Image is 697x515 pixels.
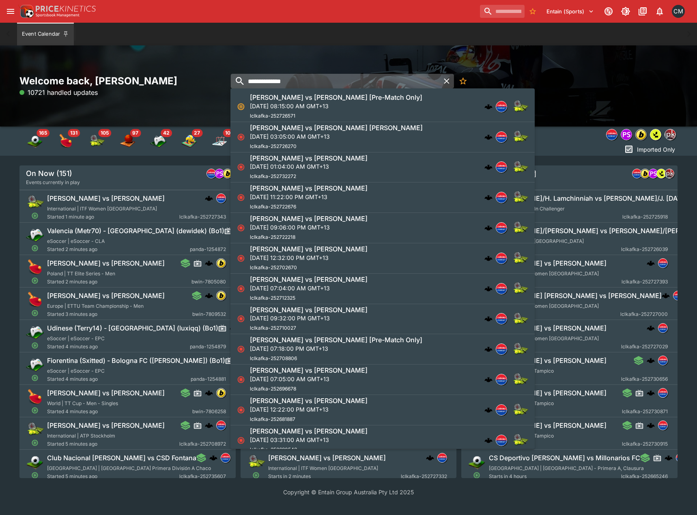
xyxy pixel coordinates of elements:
[47,259,165,268] h6: [PERSON_NAME] vs [PERSON_NAME]
[496,405,507,415] img: lclkafka.png
[237,224,245,232] svg: Closed
[489,278,622,286] span: Starts in 4 hours
[250,295,295,301] span: lclkafka-252712325
[480,5,525,18] input: search
[484,254,493,262] img: logo-cerberus.svg
[658,388,667,397] img: lclkafka.png
[37,129,49,137] span: 165
[400,472,447,481] span: lclkafka-252727332
[47,375,191,383] span: Started 4 minutes ago
[47,270,115,277] span: Poland | TT Elite Series - Men
[665,129,675,140] img: pricekinetics.png
[250,253,368,262] p: [DATE] 12:32:00 PM GMT+13
[640,169,650,178] div: bwin
[484,193,493,202] img: logo-cerberus.svg
[36,6,96,12] img: PriceKinetics
[496,223,507,233] img: lclkafka.png
[512,432,528,448] img: tennis.png
[622,213,668,221] span: lclkafka-252725918
[205,194,213,202] img: logo-cerberus.svg
[207,169,216,178] img: lclkafka.png
[484,133,493,141] img: logo-cerberus.svg
[484,224,493,232] div: cerberus
[47,324,218,333] h6: Udinese (Terry14) - [GEOGRAPHIC_DATA] (luxiqq) (Bo1)
[250,314,368,322] p: [DATE] 09:32:00 PM GMT+13
[484,133,493,141] div: cerberus
[658,324,667,333] img: lclkafka.png
[484,406,493,414] div: cerberus
[223,169,232,178] div: bwin
[26,323,44,341] img: esports.png
[230,324,238,332] div: cerberus
[190,245,226,253] span: panda-1254872
[665,169,674,178] div: pricekinetics
[47,310,192,318] span: Started 3 minutes ago
[47,245,190,253] span: Started 2 minutes ago
[489,389,607,397] h6: [PERSON_NAME] vs [PERSON_NAME]
[250,234,295,240] span: lclkafka-252722218
[618,4,633,19] button: Toggle light/dark mode
[250,306,368,314] h6: [PERSON_NAME] vs [PERSON_NAME]
[47,368,105,374] span: eSoccer | eSoccer - EPC
[512,129,528,145] img: tennis.png
[250,124,423,132] h6: [PERSON_NAME] vs [PERSON_NAME] [PERSON_NAME]
[647,389,655,397] img: logo-cerberus.svg
[632,169,642,178] div: lclkafka
[205,194,213,202] div: cerberus
[47,421,165,430] h6: [PERSON_NAME] vs [PERSON_NAME]
[47,213,179,221] span: Started 1 minute ago
[496,374,507,385] img: lclkafka.png
[27,133,43,149] img: soccer
[484,103,493,111] img: logo-cerberus.svg
[250,143,297,149] span: lclkafka-252726270
[496,253,507,264] img: lclkafka.png
[17,23,74,45] button: Event Calendar
[217,259,226,268] img: bwin.png
[237,193,245,202] svg: Closed
[191,129,202,137] span: 27
[47,335,105,341] span: eSoccer | eSoccer - EPC
[489,421,607,430] h6: [PERSON_NAME] vs [PERSON_NAME]
[650,129,661,140] img: lsports.jpeg
[484,376,493,384] img: logo-cerberus.svg
[250,173,296,179] span: lclkafka-252732272
[191,278,226,286] span: bwin-7805080
[489,343,621,351] span: Starts in 4 hours
[496,313,507,324] div: lclkafka
[604,127,678,143] div: Event type filters
[212,133,228,149] div: Ice Hockey
[496,374,507,385] div: lclkafka
[250,397,368,405] h6: [PERSON_NAME] vs [PERSON_NAME]
[512,402,528,418] img: tennis.png
[250,223,368,232] p: [DATE] 09:06:00 PM GMT+13
[223,129,233,137] span: 10
[250,215,368,223] h6: [PERSON_NAME] vs [PERSON_NAME]
[658,356,667,365] img: lclkafka.png
[26,193,44,211] img: tennis.png
[250,386,296,392] span: lclkafka-252696678
[647,324,655,332] div: cerberus
[620,310,668,318] span: lclkafka-252727000
[250,355,297,361] span: lclkafka-252708806
[647,324,655,332] img: logo-cerberus.svg
[26,388,44,406] img: table_tennis.png
[662,292,670,300] div: cerberus
[484,285,493,293] img: logo-cerberus.svg
[250,284,368,292] p: [DATE] 07:04:00 AM GMT+13
[489,292,662,300] h6: [PERSON_NAME] [PERSON_NAME] vs [PERSON_NAME]
[542,5,599,18] button: Select Tenant
[658,258,668,268] div: lclkafka
[250,245,368,253] h6: [PERSON_NAME] vs [PERSON_NAME]
[179,472,226,481] span: lclkafka-252735607
[496,313,507,324] img: lclkafka.png
[250,344,422,353] p: [DATE] 07:18:00 PM GMT+13
[58,133,74,149] img: table_tennis
[484,193,493,202] div: cerberus
[658,356,668,365] div: lclkafka
[179,213,226,221] span: lclkafka-252727343
[237,133,245,141] svg: Closed
[512,371,528,388] img: tennis.png
[250,162,368,171] p: [DATE] 01:04:00 AM GMT+13
[47,343,190,351] span: Started 4 minutes ago
[489,454,640,462] h6: CS Deportivo [PERSON_NAME] vs Millonarios FC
